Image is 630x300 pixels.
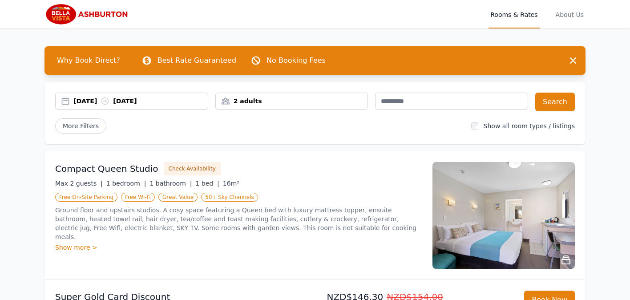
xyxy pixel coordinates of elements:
span: 16m² [223,180,239,187]
span: 1 bathroom | [149,180,192,187]
span: Why Book Direct? [50,52,127,69]
span: Great Value [158,193,198,202]
span: Free On-Site Parking [55,193,117,202]
span: 50+ Sky Channels [201,193,258,202]
span: 1 bed | [195,180,219,187]
span: More Filters [55,118,106,134]
div: 2 adults [216,97,368,105]
div: [DATE] [DATE] [73,97,208,105]
span: Free Wi-Fi [121,193,155,202]
p: No Booking Fees [267,55,326,66]
p: Best Rate Guaranteed [157,55,236,66]
label: Show all room types / listings [484,122,575,130]
button: Check Availability [164,162,221,175]
div: Show more > [55,243,422,252]
span: 1 bedroom | [106,180,146,187]
p: Ground floor and upstairs studios. A cosy space featuring a Queen bed with luxury mattress topper... [55,206,422,241]
button: Search [535,93,575,111]
span: Max 2 guests | [55,180,103,187]
h3: Compact Queen Studio [55,162,158,175]
img: Bella Vista Ashburton [44,4,130,25]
